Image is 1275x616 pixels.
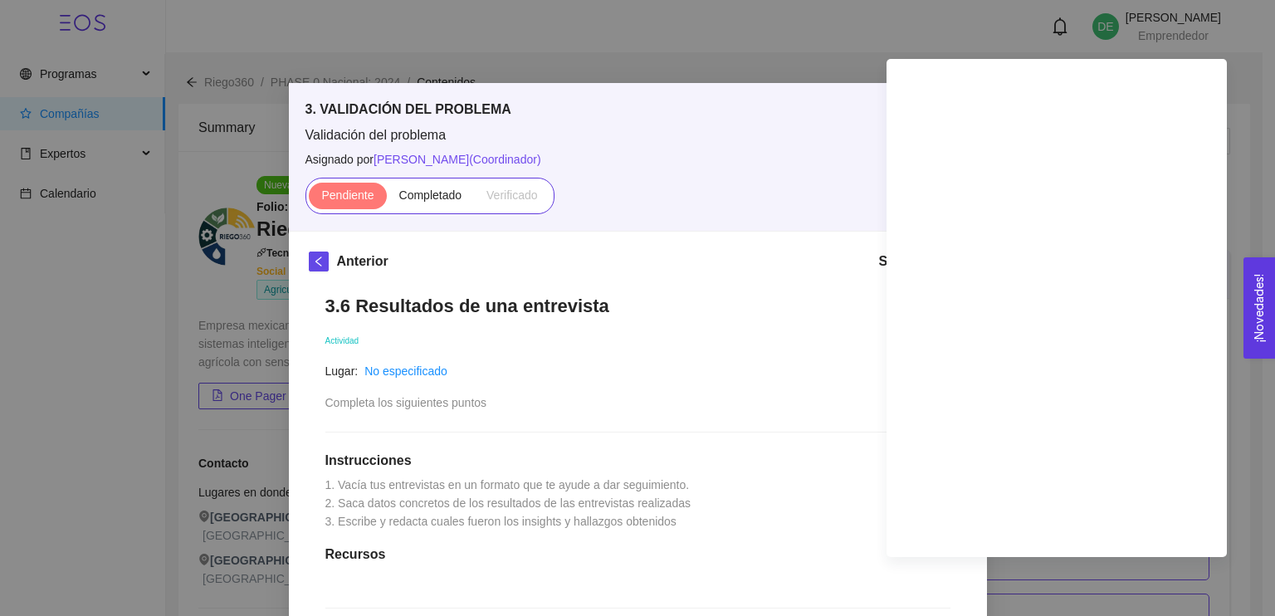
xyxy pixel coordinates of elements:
[486,188,537,202] span: Verificado
[1243,257,1275,359] button: Close Feedback Widget
[325,295,950,317] h1: 3.6 Resultados de una entrevista
[305,126,970,144] span: Validación del problema
[325,452,950,469] h1: Instrucciones
[325,336,359,345] span: Actividad
[325,546,950,563] h1: Recursos
[325,362,359,380] article: Lugar:
[305,150,970,169] span: Asignado por
[878,252,938,271] h5: Siguiente
[309,252,329,271] button: left
[374,153,541,166] span: [PERSON_NAME] ( Coordinador )
[305,100,970,120] h5: 3. VALIDACIÓN DEL PROBLEMA
[321,188,374,202] span: Pendiente
[337,252,388,271] h5: Anterior
[399,188,462,202] span: Completado
[325,396,487,409] span: Completa los siguientes puntos
[364,364,447,378] a: No especificado
[310,256,328,267] span: left
[325,478,693,528] span: 1. Vacía tus entrevistas en un formato que te ayude a dar seguimiento. 2. Saca datos concretos de...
